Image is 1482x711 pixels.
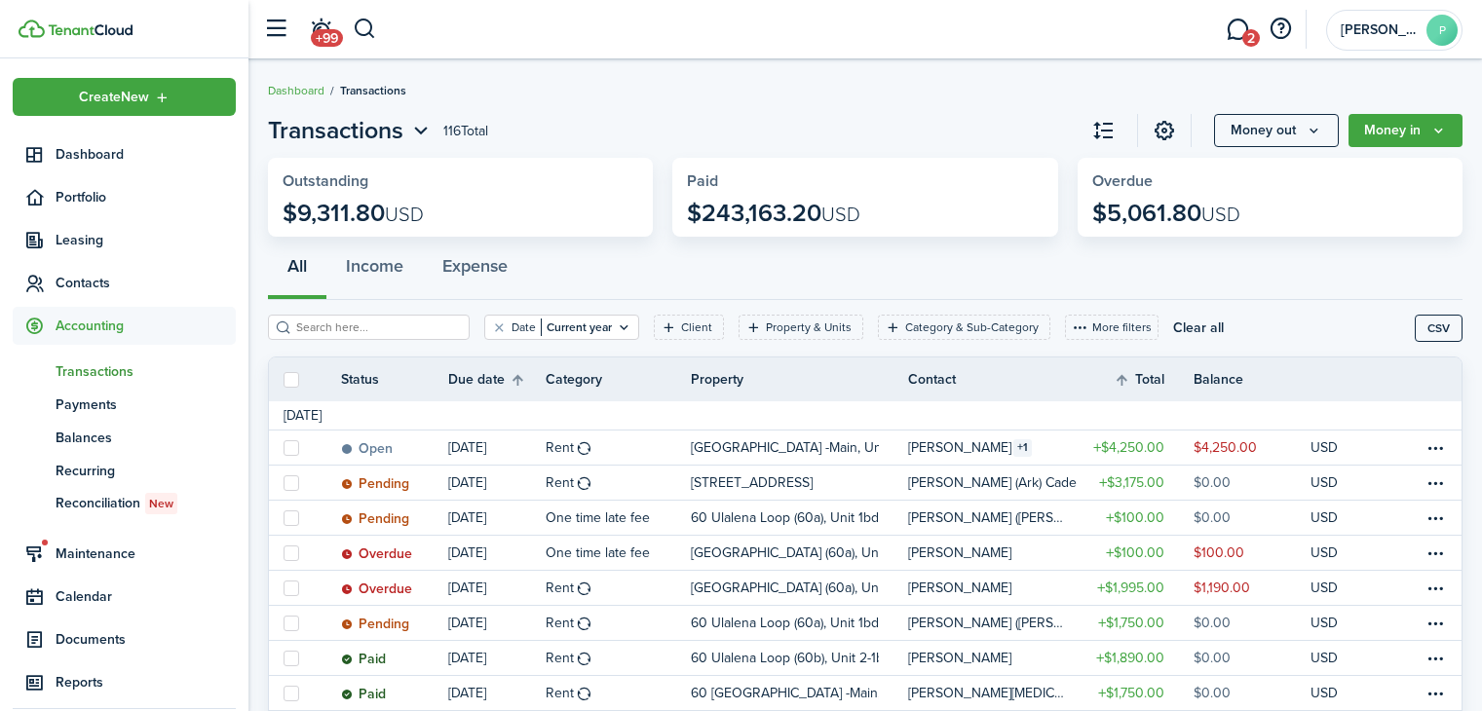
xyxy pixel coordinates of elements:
[1013,439,1032,457] table-counter: 1
[283,200,424,227] p: $9,311.80
[13,135,236,173] a: Dashboard
[1311,676,1364,710] a: USD
[1194,676,1311,710] a: $0.00
[448,648,486,668] p: [DATE]
[546,430,691,465] a: Rent
[691,536,908,570] a: [GEOGRAPHIC_DATA] (60a), Unit 3 - 1bd/1bth two story cottage
[821,200,860,229] span: USD
[1194,369,1311,390] th: Balance
[541,318,612,336] filter-tag-value: Current year
[654,315,724,340] filter-tag: Open filter
[341,652,386,667] status: Paid
[448,501,546,535] a: [DATE]
[546,543,650,563] table-info-title: One time late fee
[340,82,406,99] span: Transactions
[491,319,508,335] button: Clear filter
[341,476,409,492] status: Pending
[13,454,236,487] a: Recurring
[1194,578,1250,598] table-amount-description: $1,190.00
[1426,15,1458,46] avatar-text: P
[268,82,324,99] a: Dashboard
[1311,571,1364,605] a: USD
[268,113,434,148] button: Open menu
[691,613,879,633] p: 60 Ulalena Loop (60a), Unit 1bd-1ba
[56,428,236,448] span: Balances
[1194,641,1311,675] a: $0.00
[341,466,448,500] a: Pending
[1194,430,1311,465] a: $4,250.00
[766,318,852,336] filter-tag-label: Property & Units
[56,273,236,293] span: Contacts
[448,683,486,703] p: [DATE]
[1092,200,1240,227] p: $5,061.80
[257,11,294,48] button: Open sidebar
[1311,613,1338,633] p: USD
[283,172,638,190] widget-stats-title: Outstanding
[443,121,488,141] header-page-total: 116 Total
[546,571,691,605] a: Rent
[268,113,403,148] span: Transactions
[546,472,574,493] table-info-title: Rent
[687,172,1043,190] widget-stats-title: Paid
[1077,641,1194,675] a: $1,890.00
[1096,648,1164,668] table-amount-title: $1,890.00
[341,641,448,675] a: Paid
[691,578,879,598] p: [GEOGRAPHIC_DATA] (60a), Unit 3 - 1bd/1bth two story cottage
[56,629,236,650] span: Documents
[908,545,1011,561] table-profile-info-text: [PERSON_NAME]
[1077,571,1194,605] a: $1,995.00
[1242,29,1260,47] span: 2
[546,501,691,535] a: One time late fee
[56,543,236,564] span: Maintenance
[1311,641,1364,675] a: USD
[908,686,1065,701] table-profile-info-text: [PERSON_NAME][MEDICAL_DATA]
[546,466,691,500] a: Rent
[546,606,691,640] a: Rent
[1311,683,1338,703] p: USD
[268,113,434,148] button: Transactions
[1311,472,1338,493] p: USD
[56,230,236,250] span: Leasing
[1311,536,1364,570] a: USD
[1264,13,1297,46] button: Open resource center
[908,676,1077,710] a: [PERSON_NAME][MEDICAL_DATA]
[1173,315,1224,340] button: Clear all
[1097,578,1164,598] table-amount-title: $1,995.00
[691,472,813,493] p: [STREET_ADDRESS]
[546,536,691,570] a: One time late fee
[269,405,336,426] td: [DATE]
[691,543,879,563] p: [GEOGRAPHIC_DATA] (60a), Unit 3 - 1bd/1bth two story cottage
[448,641,546,675] a: [DATE]
[1219,5,1256,55] a: Messaging
[79,91,149,104] span: Create New
[1092,172,1448,190] widget-stats-title: Overdue
[691,466,908,500] a: [STREET_ADDRESS]
[13,421,236,454] a: Balances
[546,369,691,390] th: Category
[908,466,1077,500] a: [PERSON_NAME] (Ark) Cade
[1194,437,1257,458] table-amount-description: $4,250.00
[341,617,409,632] status: Pending
[423,242,527,300] button: Expense
[385,200,424,229] span: USD
[13,663,236,701] a: Reports
[546,507,650,528] table-info-title: One time late fee
[326,242,423,300] button: Income
[341,581,412,597] status: Overdue
[691,507,879,528] p: 60 Ulalena Loop (60a), Unit 1bd-1ba
[56,316,236,336] span: Accounting
[1349,114,1463,147] button: Open menu
[1194,466,1311,500] a: $0.00
[908,571,1077,605] a: [PERSON_NAME]
[448,543,486,563] p: [DATE]
[691,606,908,640] a: 60 Ulalena Loop (60a), Unit 1bd-1ba
[1214,114,1339,147] button: Money out
[341,546,412,562] status: Overdue
[291,318,463,337] input: Search here...
[546,437,574,458] table-info-title: Rent
[1311,648,1338,668] p: USD
[1065,315,1159,340] button: More filters
[56,187,236,207] span: Portfolio
[448,676,546,710] a: [DATE]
